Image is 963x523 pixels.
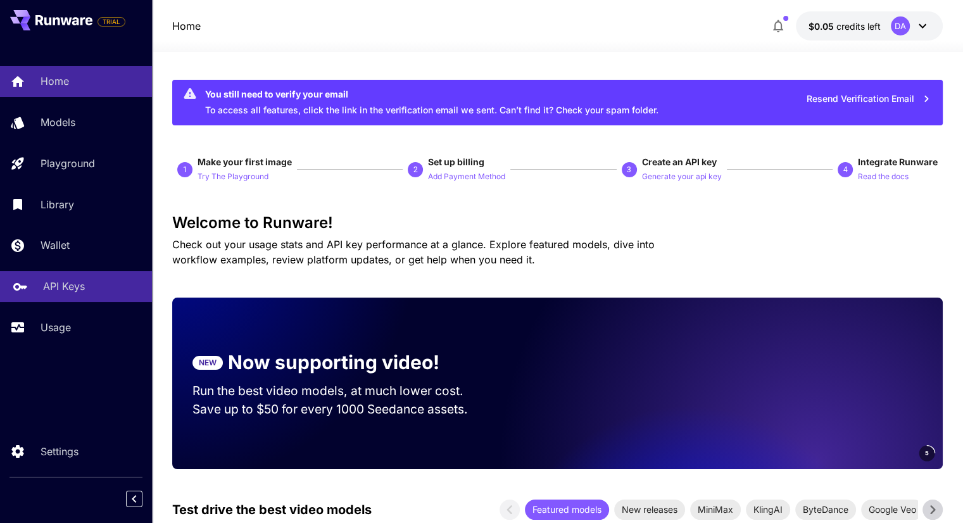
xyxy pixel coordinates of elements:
button: Read the docs [858,168,909,184]
div: You still need to verify your email [205,87,658,101]
p: Run the best video models, at much lower cost. [192,382,488,400]
p: 2 [413,164,418,175]
div: MiniMax [690,500,741,520]
p: Now supporting video! [228,348,439,377]
p: Home [41,73,69,89]
div: DA [891,16,910,35]
div: $0.05 [809,20,881,33]
p: Read the docs [858,171,909,183]
p: API Keys [43,279,85,294]
button: Resend Verification Email [800,86,938,112]
div: Collapse sidebar [135,488,152,510]
p: NEW [199,357,217,369]
div: New releases [614,500,685,520]
p: Generate your api key [642,171,722,183]
span: Set up billing [428,156,484,167]
div: KlingAI [746,500,790,520]
span: Google Veo [861,503,924,516]
p: Usage [41,320,71,335]
div: ByteDance [795,500,856,520]
p: Models [41,115,75,130]
span: Make your first image [198,156,292,167]
p: Test drive the best video models [172,500,372,519]
p: 3 [627,164,631,175]
div: Google Veo [861,500,924,520]
button: Collapse sidebar [126,491,142,507]
span: credits left [836,21,881,32]
span: Add your payment card to enable full platform functionality. [98,14,125,29]
p: Playground [41,156,95,171]
button: Generate your api key [642,168,722,184]
p: Add Payment Method [428,171,505,183]
span: ByteDance [795,503,856,516]
span: Check out your usage stats and API key performance at a glance. Explore featured models, dive int... [172,238,655,266]
button: $0.05DA [796,11,943,41]
h3: Welcome to Runware! [172,214,943,232]
span: TRIAL [98,17,125,27]
div: Featured models [525,500,609,520]
span: 5 [925,448,929,458]
span: Create an API key [642,156,717,167]
button: Add Payment Method [428,168,505,184]
button: Try The Playground [198,168,268,184]
p: Try The Playground [198,171,268,183]
p: Settings [41,444,79,459]
a: Home [172,18,201,34]
p: Save up to $50 for every 1000 Seedance assets. [192,400,488,419]
div: To access all features, click the link in the verification email we sent. Can’t find it? Check yo... [205,84,658,122]
p: 4 [843,164,847,175]
p: 1 [183,164,187,175]
span: Integrate Runware [858,156,938,167]
span: $0.05 [809,21,836,32]
nav: breadcrumb [172,18,201,34]
span: KlingAI [746,503,790,516]
span: New releases [614,503,685,516]
p: Library [41,197,74,212]
span: Featured models [525,503,609,516]
span: MiniMax [690,503,741,516]
p: Wallet [41,237,70,253]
